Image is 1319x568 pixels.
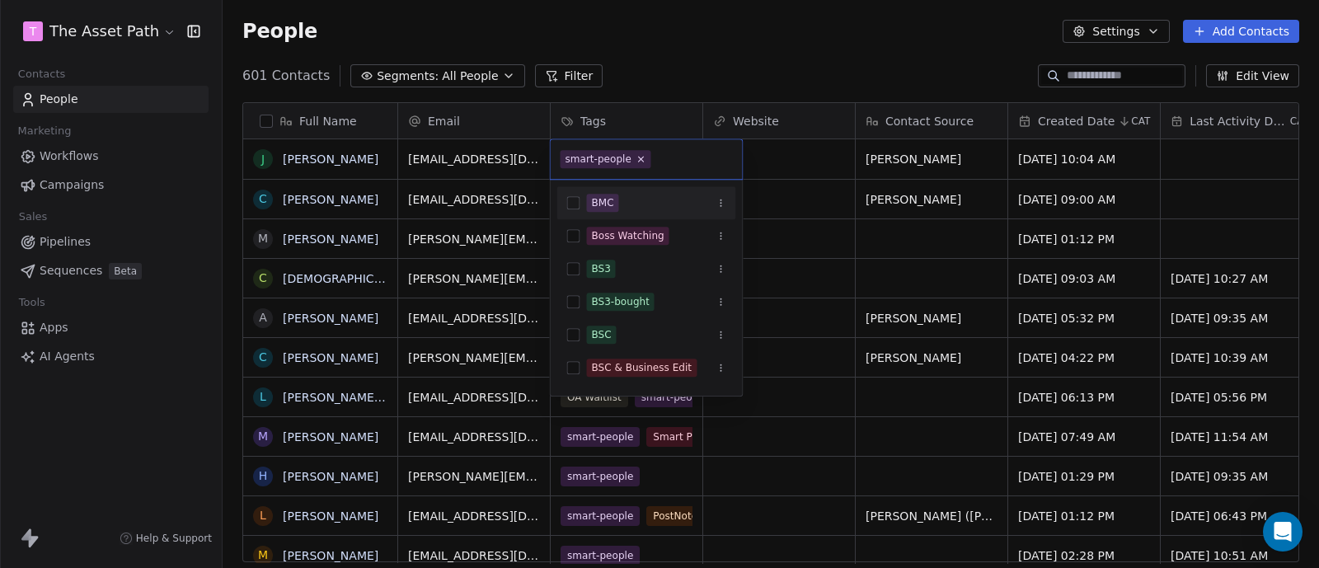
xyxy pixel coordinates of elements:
[592,360,692,375] div: BSC & Business Edit
[592,228,664,243] div: Boss Watching
[592,261,611,276] div: BS3
[592,195,614,210] div: BMC
[592,327,612,342] div: BSC
[566,152,631,167] div: smart-people
[592,294,650,309] div: BS3-bought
